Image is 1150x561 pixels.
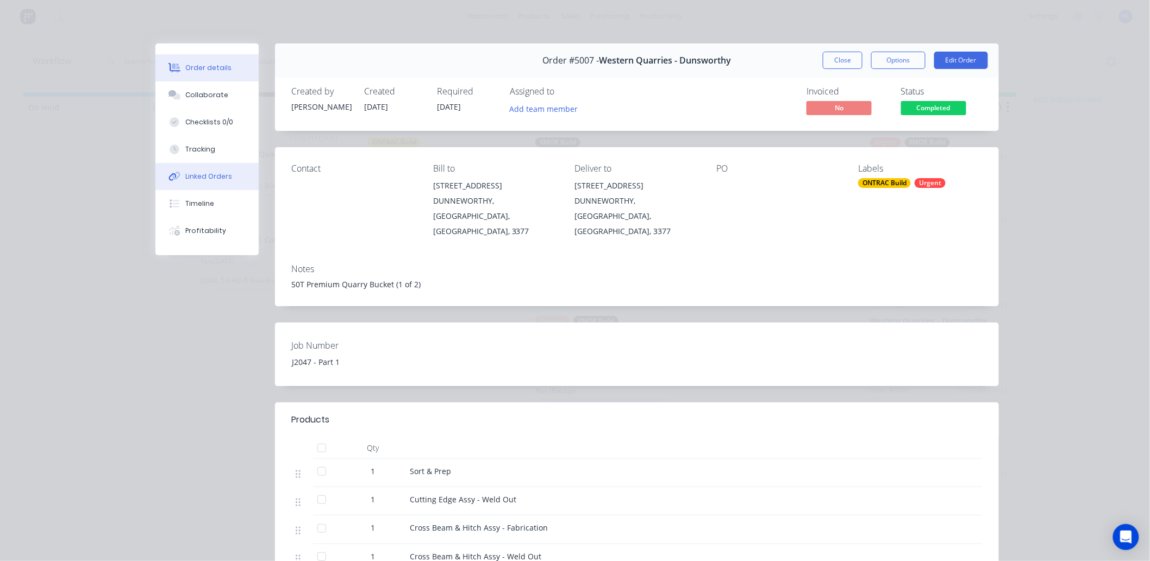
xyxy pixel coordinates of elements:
[410,522,548,533] span: Cross Beam & Hitch Assy - Fabrication
[291,86,351,97] div: Created by
[371,494,375,505] span: 1
[155,136,259,163] button: Tracking
[901,101,966,115] span: Completed
[371,522,375,533] span: 1
[291,264,983,274] div: Notes
[575,163,699,174] div: Deliver to
[716,163,841,174] div: PO
[155,54,259,81] button: Order details
[433,163,558,174] div: Bill to
[599,55,732,66] span: Western Quarries - Dunsworthy
[340,437,405,459] div: Qty
[1113,524,1139,550] div: Open Intercom Messenger
[543,55,599,66] span: Order #5007 -
[291,279,983,290] div: 50T Premium Quarry Bucket (1 of 2)
[155,163,259,190] button: Linked Orders
[858,178,911,188] div: ONTRAC Build
[186,199,215,209] div: Timeline
[437,86,497,97] div: Required
[934,52,988,69] button: Edit Order
[504,101,584,116] button: Add team member
[155,109,259,136] button: Checklists 0/0
[291,413,329,426] div: Products
[433,178,558,193] div: [STREET_ADDRESS]
[823,52,862,69] button: Close
[901,101,966,117] button: Completed
[410,494,516,505] span: Cutting Edge Assy - Weld Out
[915,178,946,188] div: Urgent
[901,86,983,97] div: Status
[186,63,232,73] div: Order details
[186,90,229,100] div: Collaborate
[433,193,558,239] div: DUNNEWORTHY, [GEOGRAPHIC_DATA], [GEOGRAPHIC_DATA], 3377
[364,86,424,97] div: Created
[186,226,227,236] div: Profitability
[186,144,216,154] div: Tracking
[364,102,388,112] span: [DATE]
[155,217,259,244] button: Profitability
[155,190,259,217] button: Timeline
[410,466,451,476] span: Sort & Prep
[807,101,872,115] span: No
[186,117,234,127] div: Checklists 0/0
[437,102,461,112] span: [DATE]
[807,86,888,97] div: Invoiced
[575,178,699,193] div: [STREET_ADDRESS]
[510,86,618,97] div: Assigned to
[433,178,558,239] div: [STREET_ADDRESS]DUNNEWORTHY, [GEOGRAPHIC_DATA], [GEOGRAPHIC_DATA], 3377
[284,354,420,370] div: J2047 - Part 1
[858,163,983,174] div: Labels
[186,172,233,181] div: Linked Orders
[291,339,427,352] label: Job Number
[575,178,699,239] div: [STREET_ADDRESS]DUNNEWORTHY, [GEOGRAPHIC_DATA], [GEOGRAPHIC_DATA], 3377
[371,465,375,477] span: 1
[291,163,416,174] div: Contact
[510,101,584,116] button: Add team member
[291,101,351,112] div: [PERSON_NAME]
[155,81,259,109] button: Collaborate
[575,193,699,239] div: DUNNEWORTHY, [GEOGRAPHIC_DATA], [GEOGRAPHIC_DATA], 3377
[871,52,926,69] button: Options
